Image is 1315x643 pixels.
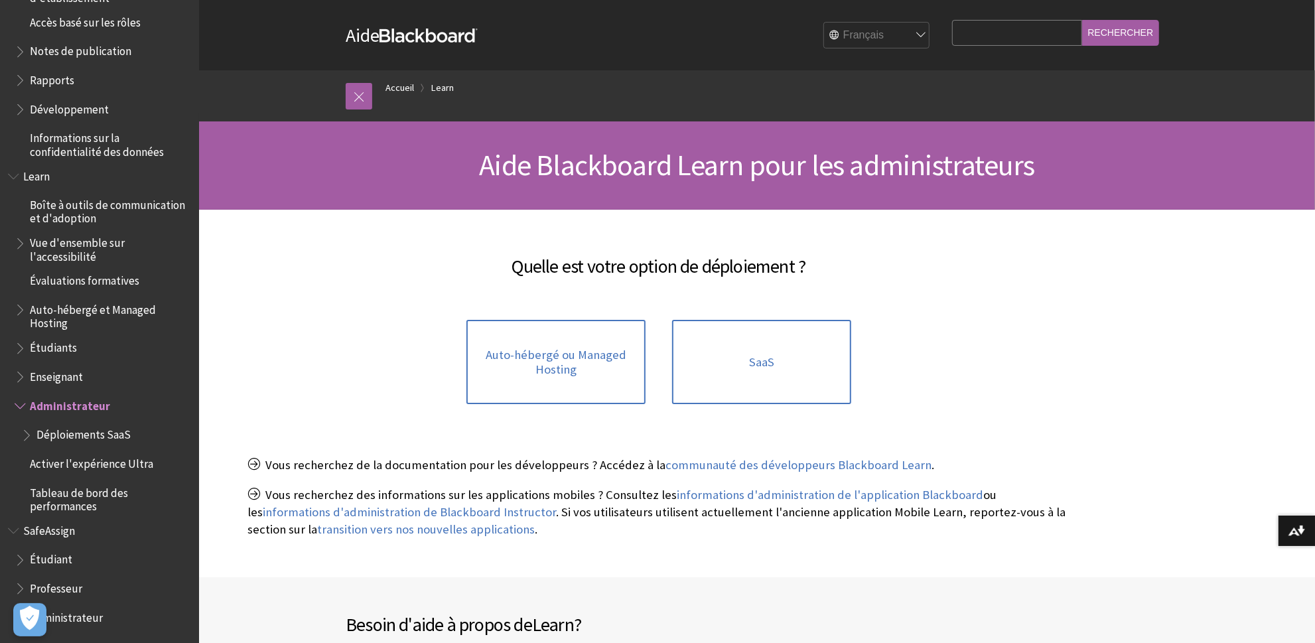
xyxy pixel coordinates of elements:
strong: Blackboard [380,29,478,42]
span: Professeur [30,577,82,595]
span: Aide Blackboard Learn pour les administrateurs [479,147,1034,183]
span: Administrateur [30,395,110,413]
span: Tableau de bord des performances [30,482,190,513]
a: Learn [431,80,454,96]
span: Learn [23,165,50,183]
span: SafeAssign [23,520,75,537]
a: Auto-hébergé ou Managed Hosting [466,320,646,404]
span: Étudiant [30,549,72,567]
span: Vue d'ensemble sur l'accessibilité [30,232,190,263]
h2: Besoin d'aide à propos de ? [346,610,757,638]
h2: Quelle est votre option de déploiement ? [247,236,1070,280]
span: Learn [532,612,574,636]
span: Auto-hébergé ou Managed Hosting [474,348,638,376]
nav: Book outline for Blackboard Learn Help [8,165,191,513]
input: Rechercher [1082,20,1160,46]
a: informations d'administration de Blackboard Instructor [263,504,556,520]
span: Administrateur [30,607,103,624]
a: transition vers nos nouvelles applications [317,522,535,537]
span: Auto-hébergé et Managed Hosting [30,299,190,330]
button: Ouvrir le centre de préférences [13,603,46,636]
span: Notes de publication [30,40,131,58]
nav: Book outline for Blackboard SafeAssign [8,520,191,629]
a: Accueil [385,80,414,96]
span: Boîte à outils de communication et d'adoption [30,194,190,226]
a: SaaS [672,320,851,404]
span: Rapports [30,69,74,87]
a: AideBlackboard [346,23,478,47]
span: Accès basé sur les rôles [30,11,141,29]
select: Site Language Selector [824,23,930,49]
span: Évaluations formatives [30,270,139,288]
a: communauté des développeurs Blackboard Learn [665,457,932,473]
p: Vous recherchez des informations sur les applications mobiles ? Consultez les ou les . Si vos uti... [247,486,1070,539]
span: Déploiements SaaS [36,424,131,442]
span: Enseignant [30,366,83,384]
span: Étudiants [30,337,77,355]
span: Informations sur la confidentialité des données [30,127,190,159]
p: Vous recherchez de la documentation pour les développeurs ? Accédez à la . [247,457,1070,474]
span: Activer l'expérience Ultra [30,453,153,470]
a: informations d'administration de l'application Blackboard [677,487,983,503]
span: SaaS [749,355,774,370]
span: Développement [30,98,109,116]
